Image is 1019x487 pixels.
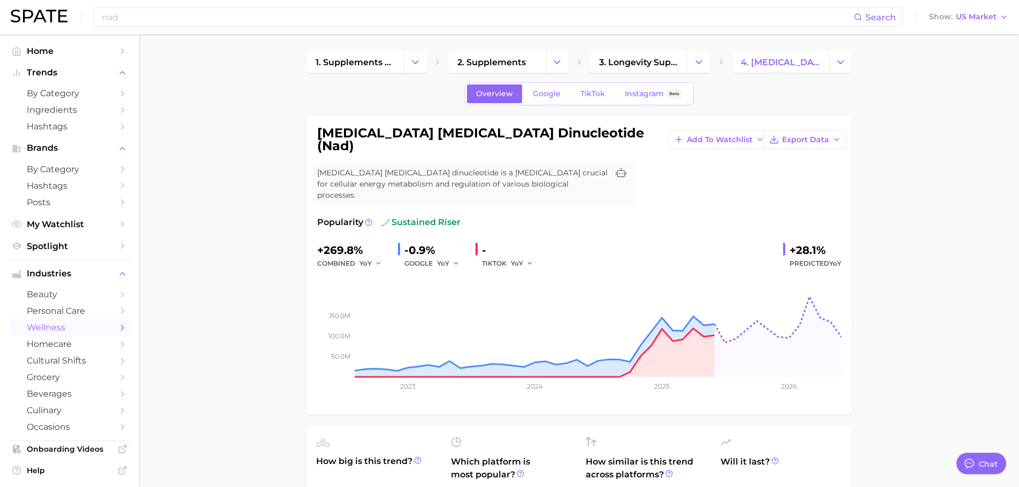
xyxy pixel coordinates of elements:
span: YoY [511,259,523,268]
span: Export Data [782,135,829,144]
button: YoY [437,257,460,270]
input: Search here for a brand, industry, or ingredient [101,8,854,26]
span: Ingredients [27,105,112,115]
span: How big is this trend? [316,455,438,481]
a: by Category [9,161,131,177]
a: Home [9,43,131,59]
span: personal care [27,306,112,316]
span: cultural shifts [27,355,112,366]
a: 1. supplements & ingestibles [307,51,404,73]
span: Home [27,46,112,56]
span: Search [865,12,896,22]
span: YoY [829,259,841,267]
span: grocery [27,372,112,382]
button: ShowUS Market [926,10,1011,24]
a: Ingredients [9,102,131,118]
img: sustained riser [381,218,389,227]
a: My Watchlist [9,216,131,233]
div: +28.1% [790,242,841,259]
a: 2. supplements [448,51,546,73]
span: Onboarding Videos [27,444,112,454]
button: YoY [511,257,534,270]
button: Add to Watchlist [668,130,770,149]
a: TikTok [571,84,614,103]
span: Trends [27,68,112,78]
tspan: 2023 [400,382,415,390]
span: How similar is this trend across platforms? [586,455,708,481]
button: Change Category [546,51,569,73]
button: Brands [9,140,131,156]
a: homecare [9,336,131,352]
a: Spotlight [9,238,131,254]
a: 4. [MEDICAL_DATA] [MEDICAL_DATA] dinucleotide (nad) [732,51,829,73]
span: wellness [27,322,112,333]
span: Show [929,14,953,20]
span: My Watchlist [27,219,112,229]
button: Industries [9,266,131,282]
a: Onboarding Videos [9,441,131,457]
span: YoY [359,259,372,268]
span: Beta [669,89,679,98]
div: combined [317,257,389,270]
span: 2. supplements [457,57,526,67]
span: Posts [27,197,112,207]
span: beauty [27,289,112,299]
a: personal care [9,303,131,319]
span: US Market [956,14,997,20]
a: Google [524,84,570,103]
h1: [MEDICAL_DATA] [MEDICAL_DATA] dinucleotide (nad) [317,127,660,152]
span: 1. supplements & ingestibles [316,57,395,67]
span: Predicted [790,257,841,270]
span: YoY [437,259,449,268]
span: 4. [MEDICAL_DATA] [MEDICAL_DATA] dinucleotide (nad) [741,57,820,67]
button: YoY [359,257,382,270]
span: Hashtags [27,121,112,132]
a: grocery [9,369,131,385]
tspan: 2024 [526,382,542,390]
div: +269.8% [317,242,389,259]
span: Hashtags [27,181,112,191]
a: occasions [9,419,131,435]
span: Will it last? [721,455,842,481]
span: culinary [27,405,112,415]
a: cultural shifts [9,352,131,369]
tspan: 2025 [654,382,670,390]
span: Overview [476,89,513,98]
div: -0.9% [404,242,467,259]
button: Export Data [763,130,847,149]
button: Trends [9,65,131,81]
a: Hashtags [9,177,131,194]
span: TikTok [580,89,605,98]
span: by Category [27,88,112,98]
a: beauty [9,286,131,303]
a: beverages [9,385,131,402]
span: occasions [27,422,112,432]
a: culinary [9,402,131,419]
span: Brands [27,143,112,153]
a: 3. longevity supplements [590,51,687,73]
span: Popularity [317,216,363,229]
a: wellness [9,319,131,336]
div: TIKTOK [482,257,541,270]
span: Instagram [625,89,664,98]
a: Help [9,462,131,478]
span: 3. longevity supplements [599,57,678,67]
div: GOOGLE [404,257,467,270]
span: sustained riser [381,216,461,229]
a: InstagramBeta [616,84,692,103]
div: - [482,242,541,259]
span: homecare [27,339,112,349]
tspan: 2026 [781,382,796,390]
span: Industries [27,269,112,279]
a: Posts [9,194,131,211]
span: [MEDICAL_DATA] [MEDICAL_DATA] dinucleotide is a [MEDICAL_DATA] crucial for cellular energy metabo... [317,167,608,201]
button: Change Category [687,51,710,73]
button: Change Category [829,51,852,73]
a: Hashtags [9,118,131,135]
span: Google [533,89,561,98]
button: Change Category [404,51,427,73]
span: Help [27,466,112,475]
span: beverages [27,389,112,399]
span: Add to Watchlist [687,135,753,144]
img: SPATE [11,10,67,22]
